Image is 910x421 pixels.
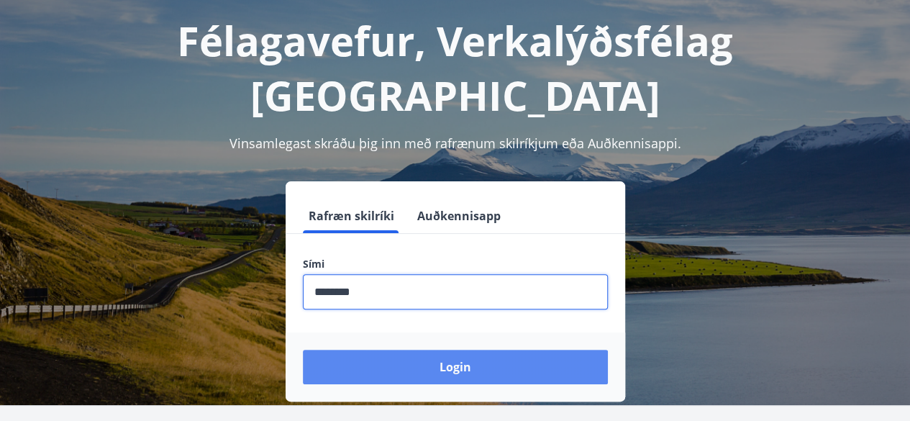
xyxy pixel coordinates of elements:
[17,13,893,122] h1: Félagavefur, Verkalýðsfélag [GEOGRAPHIC_DATA]
[411,199,506,233] button: Auðkennisapp
[303,350,608,384] button: Login
[303,199,400,233] button: Rafræn skilríki
[229,135,681,152] span: Vinsamlegast skráðu þig inn með rafrænum skilríkjum eða Auðkennisappi.
[303,257,608,271] label: Sími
